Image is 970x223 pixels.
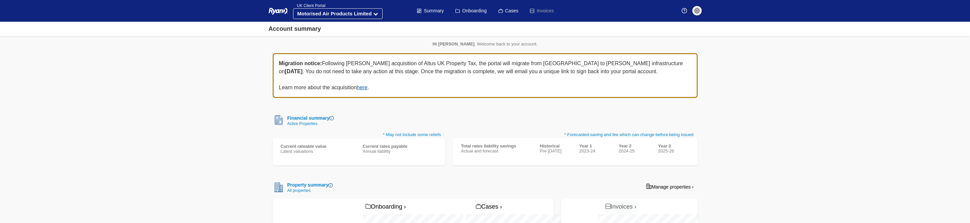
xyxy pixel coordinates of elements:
div: Current rates payable [363,144,437,149]
div: Financial summary [285,115,334,122]
div: Latest valuations [281,149,355,154]
p: * May not include some reliefs [273,131,445,138]
strong: Hi [PERSON_NAME] [432,41,474,46]
div: Account summary [269,24,321,33]
div: Total rates liability savings [461,143,532,148]
strong: Motorised Air Products Limited [297,11,372,16]
div: Year 1 [579,143,611,148]
div: Current rateable value [281,144,355,149]
a: here [357,85,368,90]
div: Historical [540,143,571,148]
div: Following [PERSON_NAME] acquisition of Altus UK Property Tax, the portal will migrate from [GEOGR... [273,53,698,98]
div: 2023-24 [579,148,611,153]
button: Motorised Air Products Limited [293,8,383,19]
div: Year 2 [619,143,650,148]
div: Property summary [285,182,333,189]
div: Active Properties [285,122,334,126]
div: 2025-26 [658,148,690,153]
div: Pre [DATE] [540,148,571,153]
div: All properties [285,189,333,193]
img: settings [694,8,700,13]
p: * Forecasted saving and fee which can change before being issued [453,131,698,138]
b: Migration notice: [279,61,322,66]
div: 2024-25 [619,148,650,153]
a: Cases › [474,201,504,213]
p: . Welcome back to your account. [273,41,698,46]
span: UK Client Portal [293,3,325,8]
div: Actual and forecast [461,148,532,153]
div: Year 3 [658,143,690,148]
img: Help [682,8,687,13]
a: Onboarding › [364,201,408,213]
a: Manage properties › [642,181,697,192]
b: [DATE] [285,69,302,74]
div: Annual liability [363,149,437,154]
